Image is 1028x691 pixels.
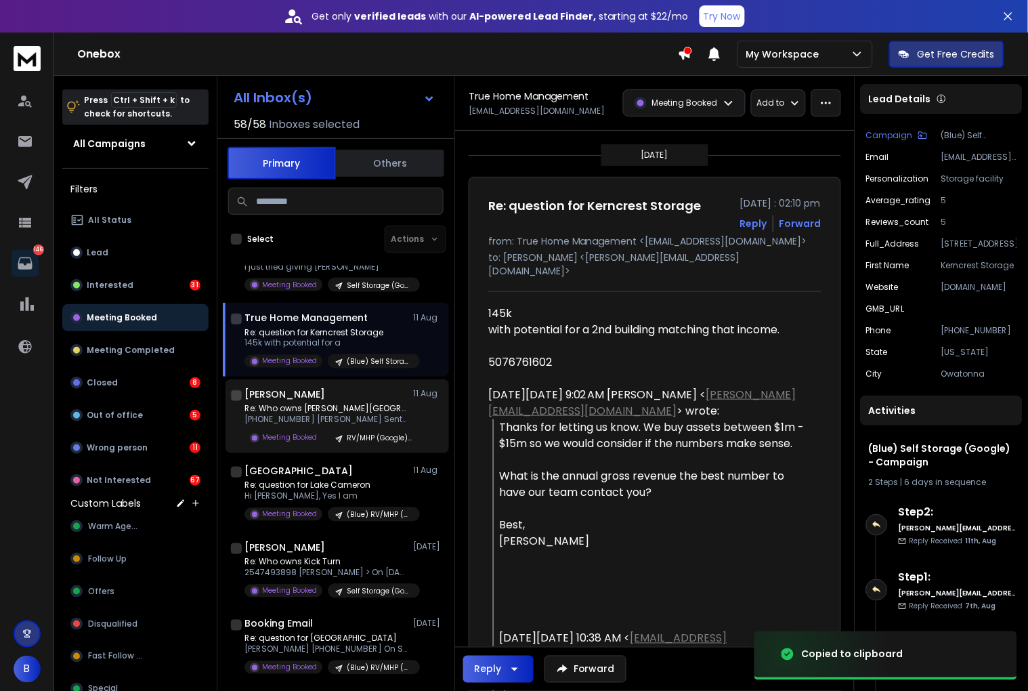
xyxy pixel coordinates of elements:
[500,517,811,533] div: Best,
[244,388,325,401] h1: [PERSON_NAME]
[87,410,143,421] p: Out of office
[84,93,190,121] p: Press to check for shortcuts.
[463,656,534,683] button: Reply
[866,325,891,336] p: Phone
[909,536,997,546] p: Reply Received
[488,387,796,419] a: [PERSON_NAME][EMAIL_ADDRESS][DOMAIN_NAME]
[336,148,444,178] button: Others
[488,306,811,371] div: 145k
[62,402,209,429] button: Out of office5
[941,260,1017,271] p: Kerncrest Storage
[244,261,407,272] p: I just tried giving [PERSON_NAME]
[866,282,899,293] p: website
[899,588,1017,598] h6: [PERSON_NAME][EMAIL_ADDRESS][DOMAIN_NAME]
[941,195,1017,206] p: 5
[941,173,1017,184] p: Storage facility
[704,9,741,23] p: Try Now
[234,117,266,133] span: 58 / 58
[500,533,811,549] div: [PERSON_NAME]
[88,619,137,629] span: Disqualified
[33,245,44,255] p: 146
[941,238,1017,249] p: [STREET_ADDRESS]
[866,369,882,379] p: City
[247,234,274,245] label: Select
[941,152,1017,163] p: [EMAIL_ADDRESS][DOMAIN_NAME]
[12,250,39,277] a: 146
[869,477,1014,488] div: |
[347,510,412,520] p: (Blue) RV/MHP (Google) - Campaign
[500,419,811,452] div: Thanks for letting us know. We buy assets between $1m - $15m so we would consider if the numbers ...
[312,9,689,23] p: Get only with our starting at $22/mo
[413,312,444,323] p: 11 Aug
[269,117,360,133] h3: Inboxes selected
[62,643,209,670] button: Fast Follow Up
[62,239,209,266] button: Lead
[474,663,501,676] div: Reply
[262,509,317,520] p: Meeting Booked
[244,617,313,631] h1: Booking Email
[244,541,325,554] h1: [PERSON_NAME]
[740,217,767,230] button: Reply
[355,9,427,23] strong: verified leads
[899,569,1017,585] h6: Step 1 :
[262,663,317,673] p: Meeting Booked
[87,377,118,388] p: Closed
[347,357,412,367] p: (Blue) Self Storage (Google) - Campaign
[413,389,444,400] p: 11 Aug
[413,619,444,629] p: [DATE]
[87,442,148,453] p: Wrong person
[62,610,209,637] button: Disqualified
[869,476,899,488] span: 2 Steps
[866,347,888,358] p: State
[488,251,821,278] p: to: [PERSON_NAME] <[PERSON_NAME][EMAIL_ADDRESS][DOMAIN_NAME]>
[909,601,996,611] p: Reply Received
[190,442,200,453] div: 11
[347,434,412,444] p: RV/MHP (Google) - Campaign
[244,327,407,338] p: Re: question for Kerncrest Storage
[899,504,1017,520] h6: Step 2 :
[244,415,407,425] p: [PHONE_NUMBER] [PERSON_NAME] Sent from my iPhone. >
[866,195,931,206] p: Average_rating
[918,47,995,61] p: Get Free Credits
[88,651,146,662] span: Fast Follow Up
[941,217,1017,228] p: 5
[866,260,909,271] p: First Name
[941,325,1017,336] p: [PHONE_NUMBER]
[347,587,412,597] p: Self Storage (Google) - Campaign
[62,578,209,605] button: Offers
[941,369,1017,379] p: Owatonna
[488,196,702,215] h1: Re: question for Kerncrest Storage
[234,91,312,104] h1: All Inbox(s)
[866,130,928,141] button: Campaign
[62,304,209,331] button: Meeting Booked
[866,238,920,249] p: Full_Address
[62,369,209,396] button: Closed8
[88,586,114,597] span: Offers
[88,215,131,226] p: All Status
[347,663,412,673] p: (Blue) RV/MHP (Google) - Campaign
[905,476,987,488] span: 6 days in sequence
[14,46,41,71] img: logo
[190,475,200,486] div: 67
[62,513,209,540] button: Warm Agent
[62,272,209,299] button: Interested31
[111,92,177,108] span: Ctrl + Shift + k
[88,521,141,532] span: Warm Agent
[244,464,353,478] h1: [GEOGRAPHIC_DATA]
[488,354,811,371] div: 5076761602
[62,130,209,157] button: All Campaigns
[413,465,444,476] p: 11 Aug
[87,345,175,356] p: Meeting Completed
[500,468,811,501] div: What is the annual gross revenue the best number to have our team contact you?
[244,338,407,349] p: 145k with potential for a
[700,5,745,27] button: Try Now
[14,656,41,683] button: B
[757,98,785,108] p: Add to
[88,553,127,564] span: Follow Up
[262,433,317,443] p: Meeting Booked
[469,106,605,117] p: [EMAIL_ADDRESS][DOMAIN_NAME]
[746,47,825,61] p: My Workspace
[62,545,209,572] button: Follow Up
